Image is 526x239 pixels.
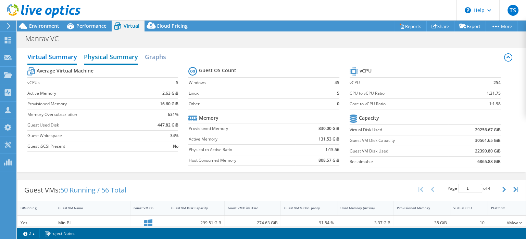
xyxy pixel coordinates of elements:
[453,206,476,210] div: Virtual CPU
[350,137,448,144] label: Guest VM Disk Capacity
[188,136,296,143] label: Active Memory
[489,101,501,107] b: 1:1.98
[157,122,178,129] b: 447.82 GiB
[171,219,221,227] div: 299.51 GiB
[134,206,156,210] div: Guest VM OS
[454,21,486,31] a: Export
[475,137,501,144] b: 30561.65 GiB
[18,229,40,238] a: 2
[37,67,93,74] b: Average Virtual Machine
[475,148,501,155] b: 22390.80 GiB
[160,101,178,107] b: 16.60 GiB
[21,219,52,227] div: Yes
[29,23,59,29] span: Environment
[453,219,485,227] div: 10
[84,50,138,65] h2: Physical Summary
[39,229,79,238] a: Project Notes
[335,79,339,86] b: 45
[173,143,178,150] b: No
[167,111,178,118] b: 631%
[228,206,270,210] div: Guest VM Disk Used
[337,90,339,97] b: 5
[397,219,447,227] div: 35 GiB
[156,23,188,29] span: Cloud Pricing
[188,90,325,97] label: Linux
[176,79,178,86] b: 5
[145,50,166,64] h2: Graphs
[27,101,142,107] label: Provisioned Memory
[465,7,471,13] svg: \n
[17,180,133,201] div: Guest VMs:
[475,127,501,133] b: 29256.67 GiB
[27,90,142,97] label: Active Memory
[508,5,518,16] span: TS
[27,143,142,150] label: Guest iSCSI Present
[171,206,213,210] div: Guest VM Disk Capacity
[199,67,236,74] b: Guest OS Count
[477,158,501,165] b: 6865.88 GiB
[487,90,501,97] b: 1:31.75
[60,185,126,195] span: 50 Running / 56 Total
[350,158,448,165] label: Reclaimable
[21,206,43,210] div: IsRunning
[359,115,379,121] b: Capacity
[58,219,127,227] div: Min-BI
[27,132,142,139] label: Guest Whitespace
[188,79,325,86] label: Windows
[76,23,107,29] span: Performance
[188,101,325,107] label: Other
[394,21,427,31] a: Reports
[448,184,490,193] span: Page of
[340,206,382,210] div: Used Memory (Active)
[325,146,339,153] b: 1:15.56
[350,127,448,133] label: Virtual Disk Used
[58,206,119,210] div: Guest VM Name
[284,206,326,210] div: Guest VM % Occupancy
[337,101,339,107] b: 0
[360,67,372,74] b: vCPU
[318,125,339,132] b: 830.00 GiB
[318,157,339,164] b: 808.57 GiB
[199,115,218,121] b: Memory
[350,148,448,155] label: Guest VM Disk Used
[170,132,178,139] b: 34%
[22,35,69,42] h1: Manrav VC
[27,79,142,86] label: vCPUs
[426,21,454,31] a: Share
[486,21,517,31] a: More
[188,157,296,164] label: Host Consumed Memory
[188,146,296,153] label: Physical to Active Ratio
[350,79,461,86] label: vCPU
[350,90,461,97] label: CPU to vCPU Ratio
[124,23,139,29] span: Virtual
[491,219,523,227] div: VMware
[397,206,439,210] div: Provisioned Memory
[162,90,178,97] b: 2.63 GiB
[493,79,501,86] b: 254
[458,184,482,193] input: jump to page
[228,219,278,227] div: 274.63 GiB
[188,125,296,132] label: Provisioned Memory
[340,219,390,227] div: 3.37 GiB
[350,101,461,107] label: Core to vCPU Ratio
[318,136,339,143] b: 131.53 GiB
[284,219,334,227] div: 91.54 %
[491,206,514,210] div: Platform
[488,185,490,191] span: 4
[27,50,77,65] h2: Virtual Summary
[27,111,142,118] label: Memory Oversubscription
[27,122,142,129] label: Guest Used Disk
